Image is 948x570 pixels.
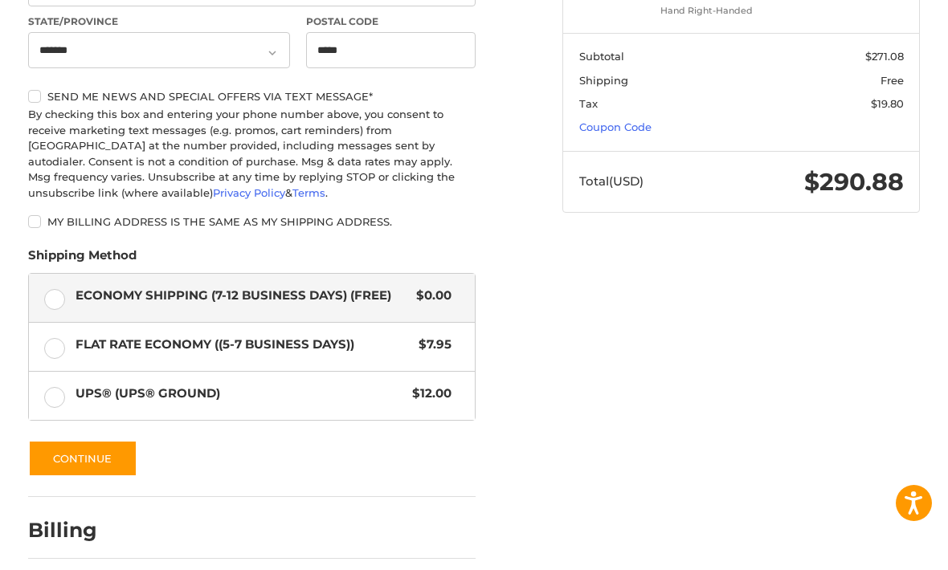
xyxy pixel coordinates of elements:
span: Flat Rate Economy ((5-7 Business Days)) [76,336,411,355]
a: Privacy Policy [213,187,285,200]
li: Hand Right-Handed [660,5,819,18]
button: Continue [28,441,137,478]
div: By checking this box and entering your phone number above, you consent to receive marketing text ... [28,108,476,202]
span: $19.80 [871,98,904,111]
label: Send me news and special offers via text message* [28,91,476,104]
span: $271.08 [865,51,904,63]
label: Postal Code [306,15,476,30]
span: Tax [579,98,598,111]
span: Free [881,75,904,88]
span: UPS® (UPS® Ground) [76,385,404,404]
span: $7.95 [411,336,452,355]
span: Subtotal [579,51,624,63]
h2: Billing [28,519,122,544]
span: $0.00 [408,287,452,306]
span: Total (USD) [579,174,644,189]
span: Shipping [579,75,628,88]
label: My billing address is the same as my shipping address. [28,216,476,229]
legend: Shipping Method [28,247,137,273]
span: Economy Shipping (7-12 Business Days) (Free) [76,287,408,306]
a: Coupon Code [579,121,652,134]
span: $12.00 [404,385,452,404]
label: State/Province [28,15,291,30]
span: $290.88 [804,168,904,197]
a: Terms [292,187,325,200]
